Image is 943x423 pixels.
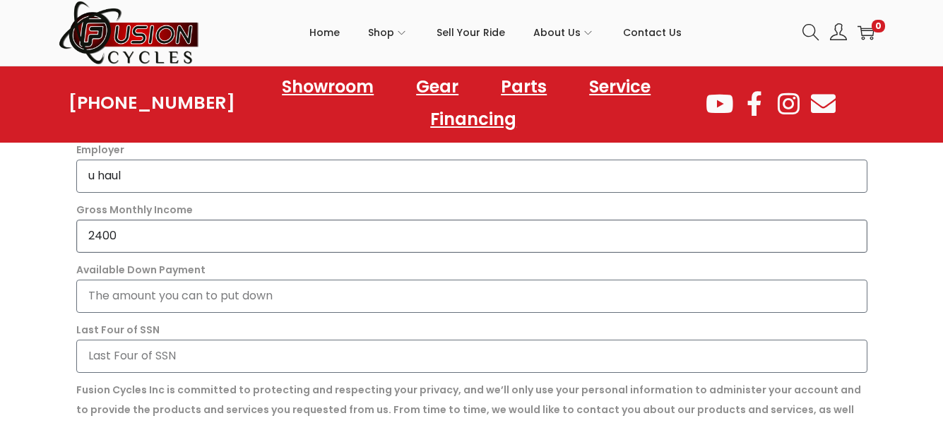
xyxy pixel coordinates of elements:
[368,1,408,64] a: Shop
[437,1,505,64] a: Sell Your Ride
[76,160,867,193] input: Your Employer
[309,1,340,64] a: Home
[235,71,704,136] nav: Menu
[76,260,206,280] label: Available Down Payment
[533,15,581,50] span: About Us
[416,103,530,136] a: Financing
[76,220,867,253] input: Household Gross Monthly Income
[623,1,682,64] a: Contact Us
[575,71,665,103] a: Service
[268,71,388,103] a: Showroom
[76,200,193,220] label: Gross Monthly Income
[437,15,505,50] span: Sell Your Ride
[76,140,124,160] label: Employer
[200,1,792,64] nav: Primary navigation
[487,71,561,103] a: Parts
[858,24,874,41] a: 0
[533,1,595,64] a: About Us
[76,320,160,340] label: Last Four of SSN
[402,71,473,103] a: Gear
[76,340,867,373] input: Last Four of SSN
[368,15,394,50] span: Shop
[69,93,235,113] a: [PHONE_NUMBER]
[623,15,682,50] span: Contact Us
[309,15,340,50] span: Home
[76,280,867,313] input: The amount you can to put down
